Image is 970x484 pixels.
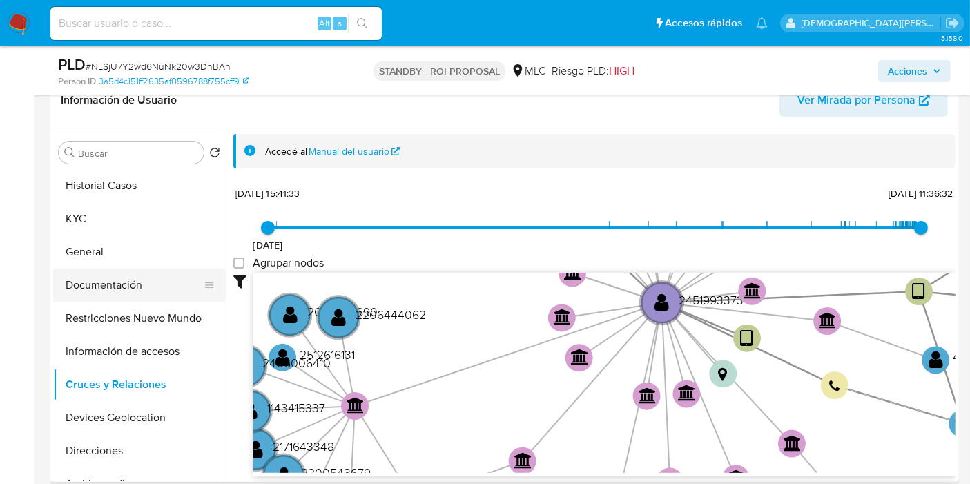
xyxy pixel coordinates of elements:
[309,145,400,158] a: Manual del usuario
[58,75,96,88] b: Person ID
[888,60,927,82] span: Acciones
[331,307,346,327] text: 
[267,399,325,416] text: 1143415337
[797,84,915,117] span: Ver Mirada por Persona
[941,32,963,43] span: 3.158.0
[552,64,634,79] span: Riesgo PLD:
[53,235,226,269] button: General
[639,387,657,403] text: 
[53,169,226,202] button: Historial Casos
[53,434,226,467] button: Direcciones
[273,437,334,454] text: 2171643348
[262,354,331,371] text: 2406006410
[514,452,532,468] text: 
[784,434,802,451] text: 
[571,349,589,365] text: 
[878,60,951,82] button: Acciones
[307,303,378,320] text: 2080745690
[374,61,505,81] p: STANDBY - ROI PROPOSAL
[945,16,960,30] a: Salir
[53,269,215,302] button: Documentación
[319,17,330,30] span: Alt
[679,291,744,308] text: 2451993373
[511,64,546,79] div: MLC
[718,367,727,382] text: 
[741,328,754,348] text: 
[53,302,226,335] button: Restricciones Nuevo Mundo
[564,264,582,280] text: 
[913,282,926,302] text: 
[819,312,837,329] text: 
[53,401,226,434] button: Devices Geolocation
[61,93,177,107] h1: Información de Usuario
[679,385,697,401] text: 
[348,14,376,33] button: search-icon
[275,347,290,367] text: 
[609,63,634,79] span: HIGH
[209,147,220,162] button: Volver al orden por defecto
[53,202,226,235] button: KYC
[253,256,324,270] span: Agrupar nodos
[744,282,762,298] text: 
[779,84,948,117] button: Ver Mirada por Persona
[929,349,943,369] text: 
[265,145,307,158] span: Accedé al
[283,304,298,325] text: 
[53,368,226,401] button: Cruces y Relaciones
[99,75,249,88] a: 3a5d4c151ff2635af0596788f755cff9
[654,292,669,312] text: 
[53,335,226,368] button: Información de accesos
[665,16,742,30] span: Accesos rápidos
[347,397,365,414] text: 
[829,380,840,393] text: 
[233,258,244,269] input: Agrupar nodos
[300,346,355,363] text: 2512616131
[78,147,198,159] input: Buscar
[58,53,86,75] b: PLD
[756,17,768,29] a: Notificaciones
[86,59,231,73] span: # NLSjU7Y2wd6NuNk20w3DnBAn
[253,238,283,252] span: [DATE]
[338,17,342,30] span: s
[554,309,572,325] text: 
[235,186,300,200] span: [DATE] 15:41:33
[889,186,953,200] span: [DATE] 11:36:32
[356,305,426,322] text: 2206444062
[64,147,75,158] button: Buscar
[802,17,941,30] p: cristian.porley@mercadolibre.com
[249,438,263,458] text: 
[301,464,371,481] text: 2200543679
[50,14,382,32] input: Buscar usuario o caso...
